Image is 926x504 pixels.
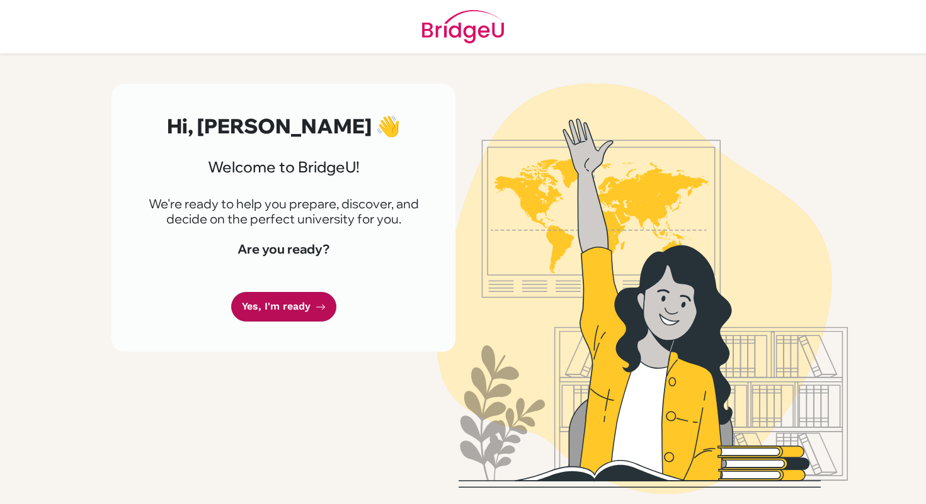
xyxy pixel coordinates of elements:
h4: Are you ready? [142,242,425,257]
h2: Hi, [PERSON_NAME] 👋 [142,114,425,138]
a: Yes, I'm ready [231,292,336,322]
h3: Welcome to BridgeU! [142,158,425,176]
p: We're ready to help you prepare, discover, and decide on the perfect university for you. [142,196,425,227]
